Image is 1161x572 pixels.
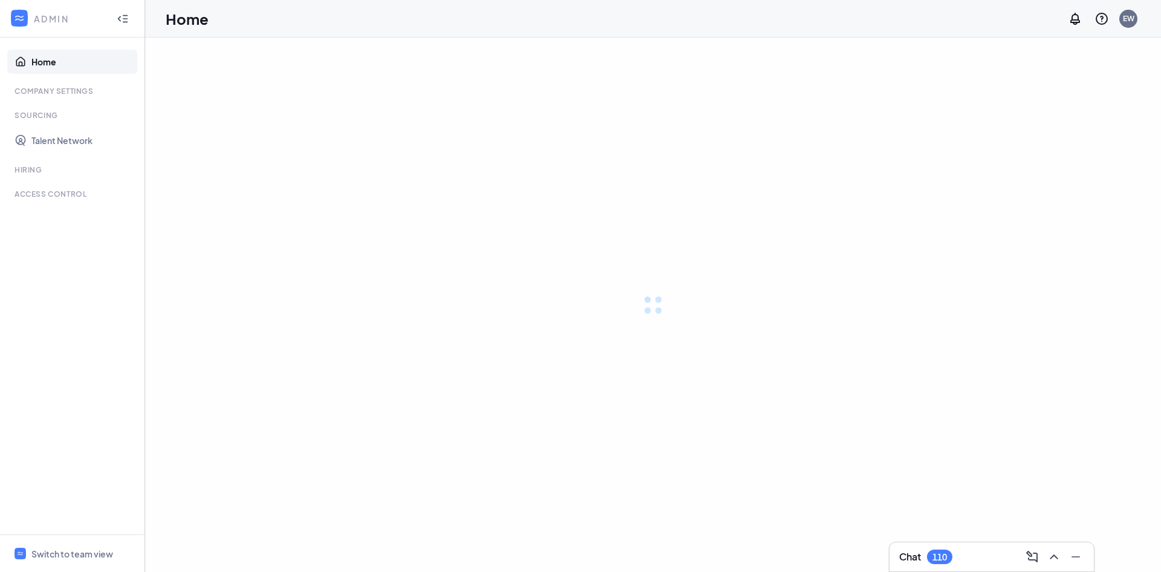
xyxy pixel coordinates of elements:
svg: QuestionInfo [1094,12,1109,26]
svg: Notifications [1068,12,1082,26]
svg: Minimize [1068,550,1083,564]
h1: Home [166,8,209,29]
div: 110 [932,552,947,562]
button: Minimize [1065,547,1084,567]
a: Talent Network [31,128,135,153]
div: Hiring [15,165,132,175]
button: ComposeMessage [1021,547,1041,567]
h3: Chat [899,550,921,564]
div: EW [1123,13,1134,24]
a: Home [31,50,135,74]
div: Company Settings [15,86,132,96]
svg: WorkstreamLogo [16,550,24,557]
button: ChevronUp [1043,547,1062,567]
div: Sourcing [15,110,132,120]
svg: WorkstreamLogo [13,12,25,24]
svg: ComposeMessage [1025,550,1039,564]
div: ADMIN [34,13,106,25]
svg: ChevronUp [1047,550,1061,564]
div: Access control [15,189,132,199]
div: Switch to team view [31,548,113,560]
svg: Collapse [117,13,129,25]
